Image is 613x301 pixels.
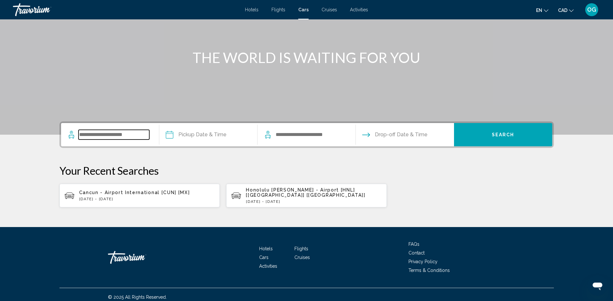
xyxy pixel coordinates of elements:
h1: THE WORLD IS WAITING FOR YOU [185,49,428,66]
span: OG [587,6,596,13]
a: Activities [259,264,277,269]
p: [DATE] - [DATE] [79,197,215,201]
a: Privacy Policy [408,259,438,264]
a: Flights [271,7,285,12]
button: Cancun - Airport International [CUN] [MX][DATE] - [DATE] [59,183,220,208]
a: Flights [294,246,308,251]
button: Drop-off date [362,123,428,146]
iframe: Button to launch messaging window [587,275,608,296]
span: Drop-off Date & Time [375,130,428,139]
div: Search widget [61,123,552,146]
button: Change language [536,5,548,15]
a: Cars [298,7,309,12]
a: Hotels [259,246,273,251]
button: Honolulu [PERSON_NAME] - Airport [HNL] [[GEOGRAPHIC_DATA]] [[GEOGRAPHIC_DATA]][DATE] - [DATE] [226,183,387,208]
a: Travorium [13,3,238,16]
button: User Menu [583,3,600,16]
a: Cruises [294,255,310,260]
span: en [536,8,542,13]
span: CAD [558,8,567,13]
a: FAQs [408,242,419,247]
p: [DATE] - [DATE] [246,199,382,204]
span: Cancun - Airport International [CUN] [MX] [79,190,190,195]
p: Your Recent Searches [59,164,554,177]
a: Cruises [322,7,337,12]
a: Hotels [245,7,259,12]
a: Cars [259,255,269,260]
span: Honolulu [PERSON_NAME] - Airport [HNL] [[GEOGRAPHIC_DATA]] [[GEOGRAPHIC_DATA]] [246,187,365,198]
span: Search [492,132,514,138]
a: Activities [350,7,368,12]
span: © 2025 All Rights Reserved. [108,295,167,300]
button: Pickup date [166,123,227,146]
a: Travorium [108,248,173,267]
a: Terms & Conditions [408,268,450,273]
a: Contact [408,250,425,255]
button: Change currency [558,5,574,15]
button: Search [454,123,552,146]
